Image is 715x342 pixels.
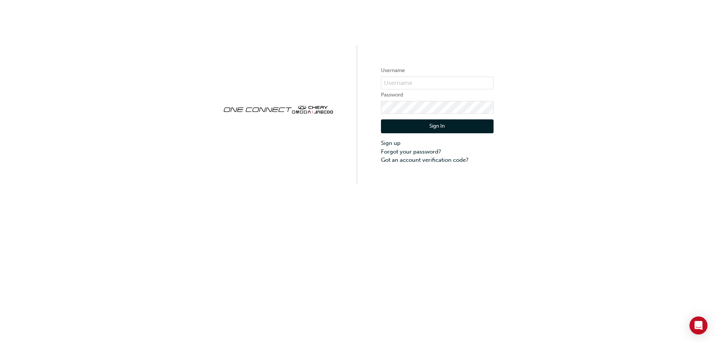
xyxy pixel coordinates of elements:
label: Username [381,66,494,75]
a: Sign up [381,139,494,148]
div: Open Intercom Messenger [689,316,707,334]
a: Forgot your password? [381,148,494,156]
input: Username [381,77,494,89]
label: Password [381,90,494,99]
button: Sign In [381,119,494,134]
a: Got an account verification code? [381,156,494,164]
img: oneconnect [222,99,334,119]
